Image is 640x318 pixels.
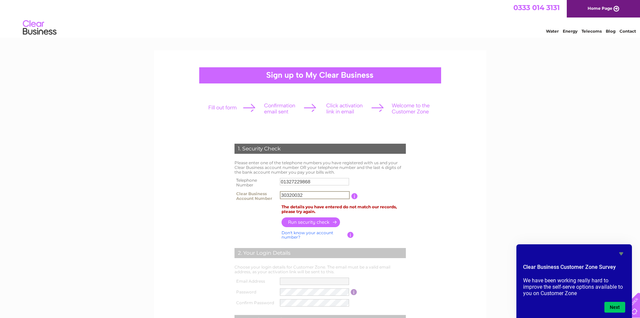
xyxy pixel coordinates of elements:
td: The details you have entered do not match our records, please try again. [280,203,408,216]
th: Telephone Number [233,176,278,189]
img: logo.png [23,17,57,38]
div: 2. Your Login Details [234,248,406,258]
a: Water [546,29,559,34]
div: Clear Business Customer Zone Survey [523,250,625,313]
h2: Clear Business Customer Zone Survey [523,263,625,275]
a: 0333 014 3131 [513,3,560,12]
a: Blog [606,29,615,34]
input: Information [347,232,354,238]
button: Hide survey [617,250,625,258]
p: We have been working really hard to improve the self-serve options available to you on Customer Zone [523,277,625,296]
a: Energy [563,29,578,34]
input: Information [351,193,358,199]
a: Don't know your account number? [282,230,333,240]
th: Password [233,287,279,297]
th: Email Address [233,276,279,287]
div: Clear Business is a trading name of Verastar Limited (registered in [GEOGRAPHIC_DATA] No. 3667643... [162,4,479,33]
td: Please enter one of the telephone numbers you have registered with us and your Clear Business acc... [233,159,408,176]
td: Choose your login details for Customer Zone. The email must be a valid email address, as your act... [233,263,408,276]
div: 1. Security Check [234,144,406,154]
button: Next question [604,302,625,313]
a: Telecoms [582,29,602,34]
input: Information [351,289,357,295]
a: Contact [620,29,636,34]
th: Confirm Password [233,297,279,308]
th: Clear Business Account Number [233,189,278,203]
